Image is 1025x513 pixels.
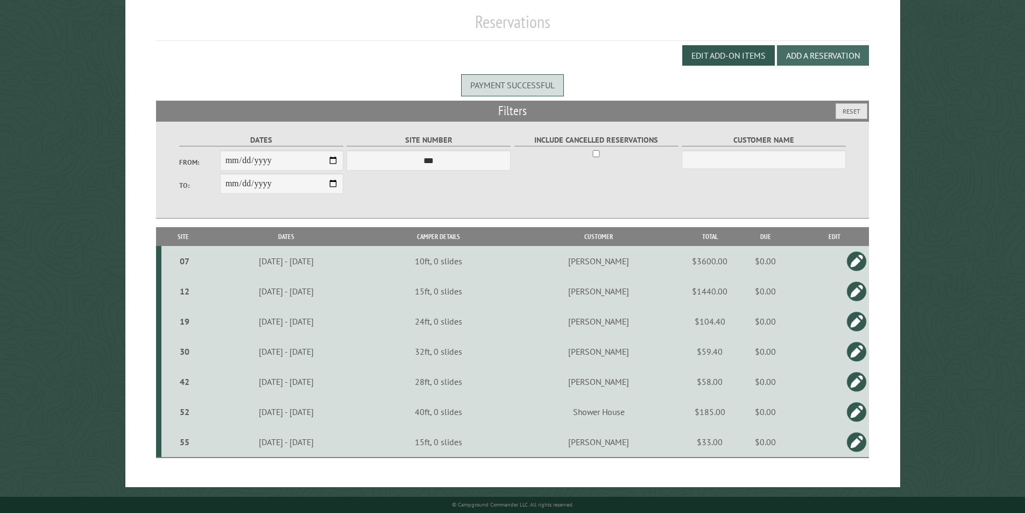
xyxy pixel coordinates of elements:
div: 19 [166,316,203,327]
div: 52 [166,406,203,417]
td: 15ft, 0 slides [367,427,509,458]
label: Dates [179,134,343,146]
div: [DATE] - [DATE] [207,256,366,266]
td: $0.00 [731,306,800,336]
div: [DATE] - [DATE] [207,437,366,447]
div: 30 [166,346,203,357]
td: [PERSON_NAME] [509,336,688,367]
div: 55 [166,437,203,447]
th: Edit [800,227,869,246]
button: Reset [836,103,867,119]
div: 12 [166,286,203,297]
th: Customer [509,227,688,246]
small: © Campground Commander LLC. All rights reserved. [452,501,574,508]
div: [DATE] - [DATE] [207,376,366,387]
td: 28ft, 0 slides [367,367,509,397]
div: [DATE] - [DATE] [207,286,366,297]
td: 15ft, 0 slides [367,276,509,306]
td: [PERSON_NAME] [509,367,688,397]
td: 40ft, 0 slides [367,397,509,427]
td: $3600.00 [688,246,731,276]
td: 24ft, 0 slides [367,306,509,336]
div: [DATE] - [DATE] [207,316,366,327]
div: 07 [166,256,203,266]
button: Add a Reservation [777,45,869,66]
label: Include Cancelled Reservations [514,134,678,146]
td: [PERSON_NAME] [509,246,688,276]
td: [PERSON_NAME] [509,306,688,336]
th: Site [161,227,205,246]
td: $59.40 [688,336,731,367]
td: $1440.00 [688,276,731,306]
div: 42 [166,376,203,387]
td: [PERSON_NAME] [509,427,688,458]
td: 10ft, 0 slides [367,246,509,276]
th: Total [688,227,731,246]
td: $0.00 [731,336,800,367]
td: $0.00 [731,276,800,306]
div: Payment successful [461,74,564,96]
td: $104.40 [688,306,731,336]
td: $185.00 [688,397,731,427]
label: To: [179,180,220,191]
label: Site Number [347,134,511,146]
td: $33.00 [688,427,731,458]
div: [DATE] - [DATE] [207,346,366,357]
td: Shower House [509,397,688,427]
div: [DATE] - [DATE] [207,406,366,417]
td: $0.00 [731,427,800,458]
td: [PERSON_NAME] [509,276,688,306]
label: From: [179,157,220,167]
button: Edit Add-on Items [682,45,775,66]
h1: Reservations [156,11,870,41]
label: Customer Name [682,134,846,146]
h2: Filters [156,101,870,121]
th: Camper Details [367,227,509,246]
td: $0.00 [731,367,800,397]
td: $58.00 [688,367,731,397]
th: Due [731,227,800,246]
th: Dates [205,227,367,246]
td: $0.00 [731,397,800,427]
td: $0.00 [731,246,800,276]
td: 32ft, 0 slides [367,336,509,367]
